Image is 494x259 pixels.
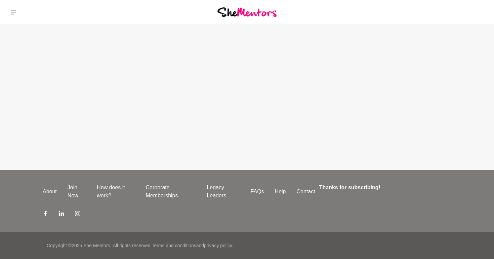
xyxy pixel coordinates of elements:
p: Copyright © 2025 She Mentors . [47,242,111,249]
a: How does it work? [91,184,140,200]
a: About [37,188,62,196]
a: Facebook [43,211,48,219]
h4: Thanks for subscribing! [319,184,447,192]
a: Join Now [62,184,91,200]
a: FAQs [245,188,270,196]
a: Help [270,188,291,196]
a: Contact [291,188,321,196]
a: Terms and conditions [152,243,196,248]
a: privacy policy [204,243,232,248]
a: Corporate Memberships [140,184,201,200]
a: Legacy Leaders [201,184,245,200]
img: She Mentors Logo [217,7,277,17]
p: All rights reserved. and . [113,242,233,249]
a: LinkedIn [59,211,64,219]
a: Instagram [75,211,80,219]
a: Annie Reyes [470,4,486,20]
